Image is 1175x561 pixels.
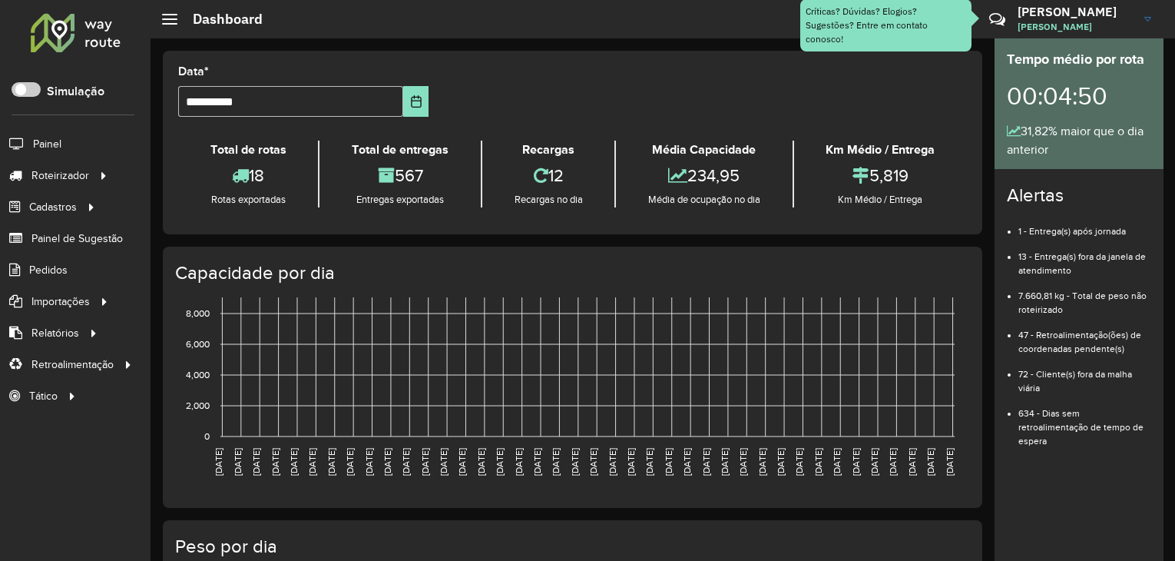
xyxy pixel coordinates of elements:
[307,448,317,476] text: [DATE]
[178,62,209,81] label: Data
[486,141,611,159] div: Recargas
[204,431,210,441] text: 0
[47,82,104,101] label: Simulação
[31,325,79,341] span: Relatórios
[851,448,861,476] text: [DATE]
[364,448,374,476] text: [DATE]
[626,448,636,476] text: [DATE]
[233,448,243,476] text: [DATE]
[420,448,430,476] text: [DATE]
[186,308,210,318] text: 8,000
[1018,317,1151,356] li: 47 - Retroalimentação(ões) de coordenadas pendente(s)
[907,448,917,476] text: [DATE]
[29,262,68,278] span: Pedidos
[620,192,788,207] div: Média de ocupação no dia
[644,448,654,476] text: [DATE]
[270,448,280,476] text: [DATE]
[186,370,210,380] text: 4,000
[495,448,505,476] text: [DATE]
[832,448,842,476] text: [DATE]
[457,448,467,476] text: [DATE]
[186,339,210,349] text: 6,000
[620,141,788,159] div: Média Capacidade
[1018,213,1151,238] li: 1 - Entrega(s) após jornada
[326,448,336,476] text: [DATE]
[1007,184,1151,207] h4: Alertas
[738,448,748,476] text: [DATE]
[570,448,580,476] text: [DATE]
[1018,356,1151,395] li: 72 - Cliente(s) fora da malha viária
[439,448,448,476] text: [DATE]
[323,192,476,207] div: Entregas exportadas
[213,448,223,476] text: [DATE]
[175,262,967,284] h4: Capacidade por dia
[1018,238,1151,277] li: 13 - Entrega(s) fora da janela de atendimento
[486,159,611,192] div: 12
[1007,49,1151,70] div: Tempo médio por rota
[1018,277,1151,317] li: 7.660,81 kg - Total de peso não roteirizado
[31,231,123,247] span: Painel de Sugestão
[476,448,486,476] text: [DATE]
[551,448,561,476] text: [DATE]
[382,448,392,476] text: [DATE]
[798,141,963,159] div: Km Médio / Entrega
[29,388,58,404] span: Tático
[798,192,963,207] div: Km Médio / Entrega
[182,192,314,207] div: Rotas exportadas
[620,159,788,192] div: 234,95
[29,199,77,215] span: Cadastros
[720,448,730,476] text: [DATE]
[401,448,411,476] text: [DATE]
[798,159,963,192] div: 5,819
[33,136,61,152] span: Painel
[1007,122,1151,159] div: 31,82% maior que o dia anterior
[31,294,90,310] span: Importações
[588,448,598,476] text: [DATE]
[981,3,1014,36] a: Contato Rápido
[1018,20,1133,34] span: [PERSON_NAME]
[813,448,823,476] text: [DATE]
[403,86,429,117] button: Choose Date
[31,168,89,184] span: Roteirizador
[186,400,210,410] text: 2,000
[182,159,314,192] div: 18
[682,448,692,476] text: [DATE]
[251,448,261,476] text: [DATE]
[177,11,263,28] h2: Dashboard
[776,448,786,476] text: [DATE]
[925,448,935,476] text: [DATE]
[486,192,611,207] div: Recargas no dia
[323,159,476,192] div: 567
[869,448,879,476] text: [DATE]
[664,448,674,476] text: [DATE]
[607,448,617,476] text: [DATE]
[182,141,314,159] div: Total de rotas
[1018,395,1151,448] li: 634 - Dias sem retroalimentação de tempo de espera
[888,448,898,476] text: [DATE]
[289,448,299,476] text: [DATE]
[1018,5,1133,19] h3: [PERSON_NAME]
[532,448,542,476] text: [DATE]
[794,448,804,476] text: [DATE]
[175,536,967,558] h4: Peso por dia
[701,448,711,476] text: [DATE]
[514,448,524,476] text: [DATE]
[31,357,114,373] span: Retroalimentação
[323,141,476,159] div: Total de entregas
[945,448,955,476] text: [DATE]
[757,448,767,476] text: [DATE]
[345,448,355,476] text: [DATE]
[1007,70,1151,122] div: 00:04:50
